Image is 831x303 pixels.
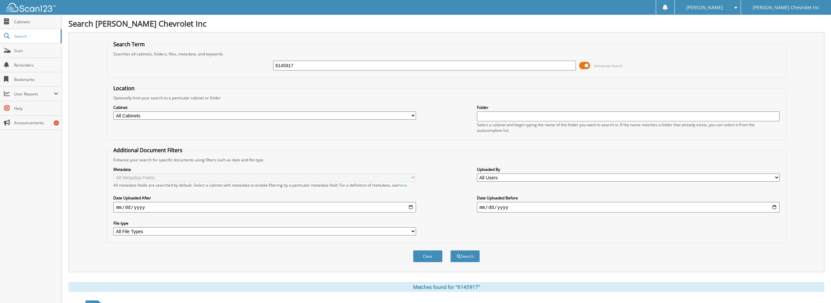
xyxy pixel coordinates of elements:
[477,202,780,212] input: end
[113,220,416,226] label: File type
[113,202,416,212] input: start
[113,105,416,110] label: Cabinet
[7,3,56,12] img: scan123-logo-white.svg
[477,105,780,110] label: Folder
[477,195,780,201] label: Date Uploaded Before
[14,91,54,97] span: User Reports
[68,18,824,29] h1: Search [PERSON_NAME] Chevrolet Inc
[14,33,57,39] span: Search
[14,19,58,25] span: Cabinets
[68,282,824,292] div: Matches found for "6145917"
[450,250,480,262] button: Search
[14,106,58,111] span: Help
[753,6,820,10] span: [PERSON_NAME] Chevrolet Inc
[113,195,416,201] label: Date Uploaded After
[54,120,59,126] div: 6
[110,147,186,154] legend: Additional Document Filters
[110,85,138,92] legend: Location
[477,122,780,133] div: Select a cabinet and begin typing the name of the folder you want to search in. If the name match...
[110,41,148,48] legend: Search Term
[594,63,623,68] span: Advanced Search
[14,48,58,53] span: Scan
[14,120,58,126] span: Announcements
[413,250,443,262] button: Clear
[14,62,58,68] span: Reminders
[477,167,780,172] label: Uploaded By
[110,51,783,57] div: Searches all cabinets, folders, files, metadata, and keywords
[110,95,783,101] div: Optionally limit your search to a particular cabinet or folder
[113,167,416,172] label: Metadata
[113,182,416,188] div: All metadata fields are searched by default. Select a cabinet with metadata to enable filtering b...
[14,77,58,82] span: Bookmarks
[110,157,783,163] div: Enhance your search for specific documents using filters such as date and file type.
[686,6,723,10] span: [PERSON_NAME]
[398,182,407,188] a: here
